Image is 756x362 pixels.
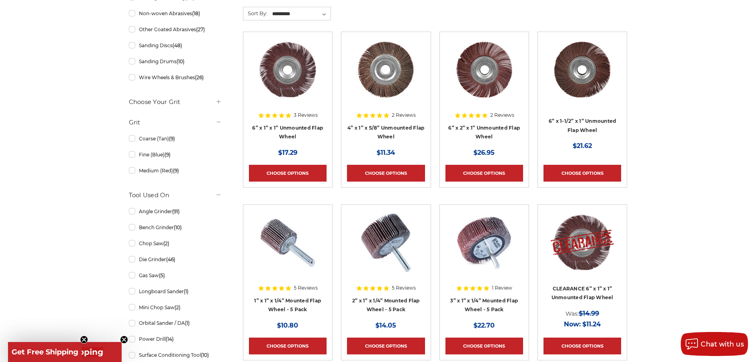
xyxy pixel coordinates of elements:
span: (10) [174,224,182,230]
span: (27) [196,26,205,32]
a: Sanding Drums [129,54,222,68]
span: 1 Review [492,286,512,290]
img: 4" x 1" x 5/8" aluminum oxide unmounted flap wheel [354,38,418,102]
a: Orbital Sander / DA [129,316,222,330]
a: Chop Saw [129,236,222,250]
span: $11.24 [582,320,601,328]
a: 3” x 1” x 1/4” Mounted Flap Wheel - 5 Pack [450,298,518,313]
img: 6" x 1.5" x 1" unmounted flap wheel [550,38,614,102]
a: Longboard Sander [129,284,222,298]
div: Get Free ShippingClose teaser [8,342,122,362]
span: $26.95 [473,149,495,156]
span: Get Free Shipping [12,348,78,356]
a: Choose Options [249,165,327,182]
span: (9) [169,136,175,142]
span: (10) [176,58,184,64]
a: 1” x 1” x 1/4” Mounted Flap Wheel - 5 Pack [249,210,327,288]
a: Gas Saw [129,268,222,282]
span: (5) [159,272,165,278]
img: 6" x 1" x 1" unmounted flap wheel [256,38,320,102]
span: $14.99 [579,310,599,317]
label: Sort By: [243,7,267,19]
a: Sanding Discs [129,38,222,52]
span: (26) [195,74,204,80]
span: (1) [185,320,190,326]
a: Choose Options [543,338,621,354]
a: Mini Chop Saw [129,300,222,314]
h5: Choose Your Grit [129,97,222,107]
span: (91) [172,208,180,214]
span: (48) [172,42,182,48]
a: Surface Conditioning Tool [129,348,222,362]
a: Medium (Red) [129,164,222,178]
a: Choose Options [445,165,523,182]
h5: Grit [129,118,222,127]
img: 2” x 1” x 1/4” Mounted Flap Wheel - 5 Pack [354,210,418,274]
span: (2) [174,304,180,310]
a: Other Coated Abrasives [129,22,222,36]
img: 1” x 1” x 1/4” Mounted Flap Wheel - 5 Pack [256,210,320,274]
a: Choose Options [347,165,425,182]
a: 2” x 1” x 1/4” Mounted Flap Wheel - 5 Pack [347,210,425,288]
span: (10) [201,352,209,358]
a: Choose Options [543,165,621,182]
img: 6" x 2" x 1" unmounted flap wheel [452,38,516,102]
a: Power Drill [129,332,222,346]
span: (18) [192,10,200,16]
span: 2 Reviews [490,113,514,118]
div: Was: [543,308,621,319]
span: Now: [564,320,581,328]
a: 4” x 1” x 5/8” Unmounted Flap Wheel [347,125,424,140]
a: Bench Grinder [129,220,222,234]
span: (14) [166,336,174,342]
img: Mounted flap wheel with 1/4" Shank [452,210,516,274]
a: Choose Options [249,338,327,354]
span: Chat with us [701,340,744,348]
span: 5 Reviews [392,286,416,290]
button: Close teaser [80,336,88,344]
span: 5 Reviews [294,286,318,290]
a: Choose Options [445,338,523,354]
a: 2” x 1” x 1/4” Mounted Flap Wheel - 5 Pack [352,298,420,313]
button: Close teaser [120,336,128,344]
a: 1” x 1” x 1/4” Mounted Flap Wheel - 5 Pack [254,298,321,313]
span: (9) [164,152,170,158]
span: $11.34 [377,149,395,156]
a: 6” x 1” x 1” Unmounted Flap Wheel [252,125,323,140]
span: (46) [166,256,175,262]
span: $14.05 [375,322,396,329]
a: 6" x 2" x 1" unmounted flap wheel [445,38,523,115]
span: (2) [163,240,169,246]
div: Get Free ShippingClose teaser [8,342,82,362]
a: Coarse (Tan) [129,132,222,146]
span: 3 Reviews [294,113,318,118]
span: 2 Reviews [392,113,416,118]
a: Die Grinder [129,252,222,266]
span: (1) [184,288,188,294]
a: CLEARANCE 6” x 1” x 1” Unmounted Flap Wheel [543,210,621,288]
img: CLEARANCE 6” x 1” x 1” Unmounted Flap Wheel [550,210,614,274]
h5: Tool Used On [129,190,222,200]
a: 6" x 1" x 1" unmounted flap wheel [249,38,327,115]
select: Sort By: [271,8,331,20]
a: 6” x 1-1/2” x 1” Unmounted Flap Wheel [549,118,616,133]
a: Fine (Blue) [129,148,222,162]
a: Choose Options [347,338,425,354]
a: Angle Grinder [129,204,222,218]
a: Wire Wheels & Brushes [129,70,222,84]
a: Non-woven Abrasives [129,6,222,20]
a: 4" x 1" x 5/8" aluminum oxide unmounted flap wheel [347,38,425,115]
button: Chat with us [681,332,748,356]
span: $21.62 [573,142,592,150]
span: $17.29 [278,149,297,156]
span: (9) [173,168,179,174]
a: 6” x 2” x 1” Unmounted Flap Wheel [448,125,520,140]
span: $22.70 [473,322,495,329]
span: $10.80 [277,322,298,329]
a: Mounted flap wheel with 1/4" Shank [445,210,523,288]
a: 6" x 1.5" x 1" unmounted flap wheel [543,38,621,115]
